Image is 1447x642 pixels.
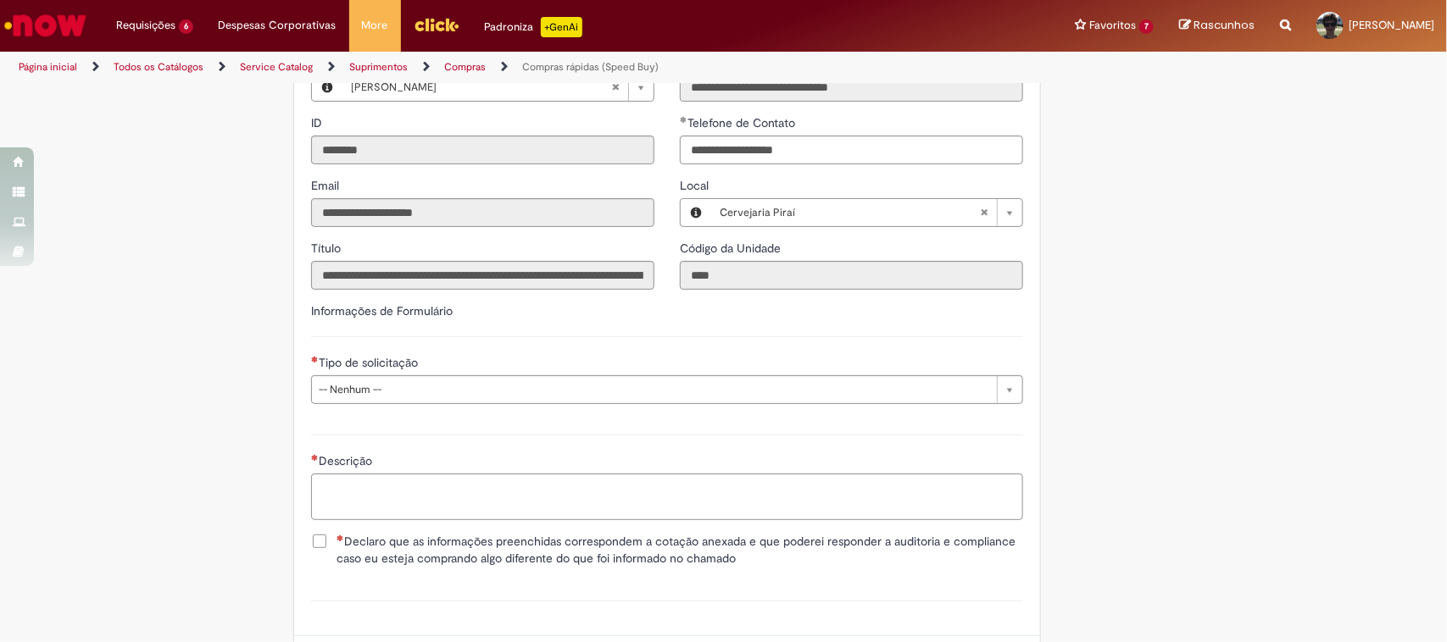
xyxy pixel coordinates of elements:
[240,60,313,74] a: Service Catalog
[349,60,408,74] a: Suprimentos
[311,356,319,363] span: Necessários
[311,114,326,131] label: Somente leitura - ID
[485,17,582,37] div: Padroniza
[687,115,799,130] span: Telefone de Contato
[337,533,1023,567] span: Declaro que as informações preenchidas correspondem a cotação anexada e que poderei responder a a...
[337,534,344,541] span: Necessários
[444,60,486,74] a: Compras
[311,261,654,290] input: Título
[19,60,77,74] a: Página inicial
[311,240,344,257] label: Somente leitura - Título
[971,199,997,226] abbr: Limpar campo Local
[2,8,89,42] img: ServiceNow
[311,178,342,193] span: Somente leitura - Email
[522,60,659,74] a: Compras rápidas (Speed Buy)
[1179,18,1255,34] a: Rascunhos
[13,52,952,83] ul: Trilhas de página
[603,74,628,101] abbr: Limpar campo Favorecido
[311,473,1023,520] textarea: Descrição
[114,60,203,74] a: Todos os Catálogos
[680,73,1023,102] input: Departamento
[311,303,453,318] label: Informações de Formulário
[1139,19,1154,34] span: 7
[414,12,459,37] img: click_logo_yellow_360x200.png
[1089,17,1136,34] span: Favoritos
[311,454,319,461] span: Necessários
[711,199,1022,226] a: Cervejaria PiraíLimpar campo Local
[116,17,175,34] span: Requisições
[311,136,654,164] input: ID
[219,17,337,34] span: Despesas Corporativas
[680,136,1023,164] input: Telefone de Contato
[319,355,421,370] span: Tipo de solicitação
[680,178,712,193] span: Local
[1194,17,1255,33] span: Rascunhos
[311,177,342,194] label: Somente leitura - Email
[362,17,388,34] span: More
[319,376,988,403] span: -- Nenhum --
[342,74,654,101] a: [PERSON_NAME]Limpar campo Favorecido
[311,198,654,227] input: Email
[311,241,344,256] span: Somente leitura - Título
[680,116,687,123] span: Obrigatório Preenchido
[541,17,582,37] p: +GenAi
[680,261,1023,290] input: Código da Unidade
[319,453,376,468] span: Descrição
[179,19,193,34] span: 6
[681,199,711,226] button: Local, Visualizar este registro Cervejaria Piraí
[680,240,784,257] label: Somente leitura - Código da Unidade
[720,199,980,226] span: Cervejaria Piraí
[1349,18,1434,32] span: [PERSON_NAME]
[351,74,611,101] span: [PERSON_NAME]
[312,74,342,101] button: Favorecido, Visualizar este registro Igor Chaves Gabriel
[680,241,784,256] span: Somente leitura - Código da Unidade
[311,115,326,130] span: Somente leitura - ID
